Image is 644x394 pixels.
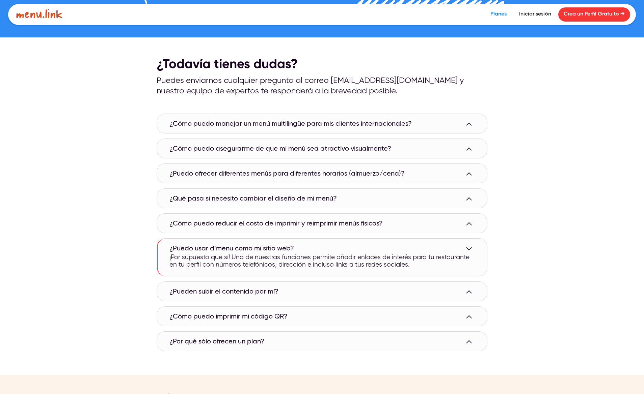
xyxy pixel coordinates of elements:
[169,288,278,296] h2: ¿Pueden subir el contenido por mí?
[169,145,391,153] h2: ¿Cómo puedo asegurarme de que mi menú sea atractivo visualmente?
[169,220,383,228] h2: ¿Cómo puedo reducir el costo de imprimir y reimprimir menús físicos?
[169,195,337,203] h2: ¿Qué pasa si necesito cambiar el diseño de mi menú?
[157,56,487,71] h2: ¿Todavía tienes dudas?
[169,338,264,346] h2: ¿Por qué sólo ofrecen un plan?
[558,7,630,22] a: Crea un Perfil Gratuito →
[169,120,412,128] h2: ¿Cómo puedo manejar un menú multilingüe para mis clientes internacionales?
[169,313,288,321] h2: ¿Cómo puedo imprimir mi código QR?
[169,254,475,269] p: ¡Por supuesto que sí! Una de nuestras funciones permite añadir enlaces de interés para tu restaur...
[157,75,487,96] p: Puedes enviarnos cualquier pregunta al correo [EMAIL_ADDRESS][DOMAIN_NAME] y nuestro equipo de ex...
[169,245,294,253] h2: ¿Puedo usar d’menu como mi sitio web?
[169,170,405,178] h2: ¿Puedo ofrecer diferentes menús para diferentes horarios (almuerzo/cena)?
[514,7,557,22] a: Iniciar sesión
[485,7,512,22] a: Planes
